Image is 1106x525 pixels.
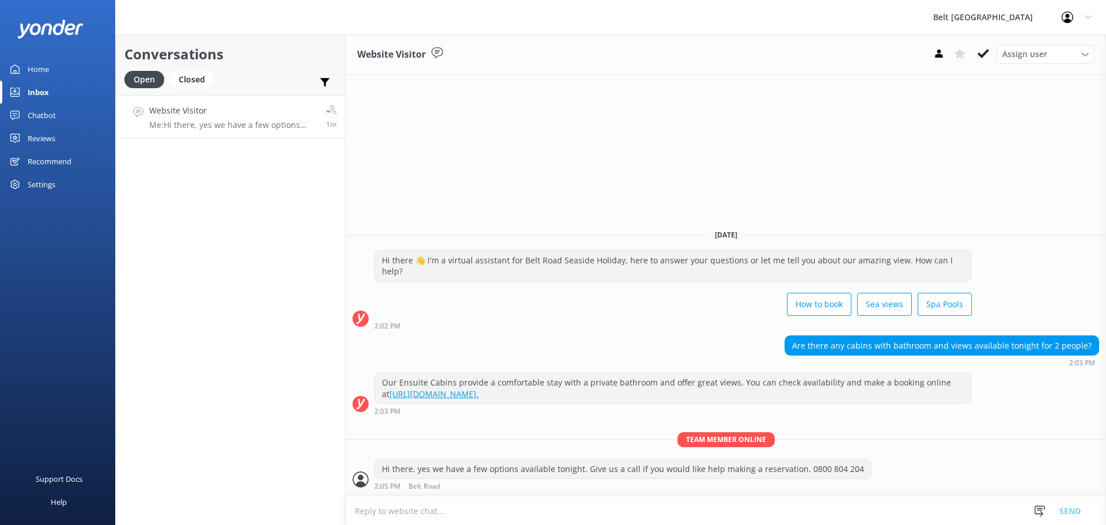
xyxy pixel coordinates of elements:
[857,293,912,316] button: Sea views
[124,71,164,88] div: Open
[36,467,82,490] div: Support Docs
[28,58,49,81] div: Home
[408,483,440,490] span: Belt Road
[28,104,56,127] div: Chatbot
[149,120,317,130] p: Me: Hi there, yes we have a few options available tonight. Give us a call if you would like help ...
[1069,360,1095,367] strong: 2:03 PM
[1002,48,1047,61] span: Assign user
[375,373,971,403] div: Our Ensuite Cabins provide a comfortable stay with a private bathroom and offer great views. You ...
[389,388,479,399] a: [URL][DOMAIN_NAME].
[116,95,345,138] a: Website VisitorMe:Hi there, yes we have a few options available tonight. Give us a call if you wo...
[375,459,871,479] div: Hi there, yes we have a few options available tonight. Give us a call if you would like help maki...
[28,150,71,173] div: Recommend
[17,20,84,39] img: yonder-white-logo.png
[787,293,851,316] button: How to book
[918,293,972,316] button: Spa Pools
[170,73,219,85] a: Closed
[28,173,55,196] div: Settings
[357,47,426,62] h3: Website Visitor
[785,358,1099,367] div: Sep 02 2025 02:03pm (UTC +12:00) Pacific/Auckland
[374,407,972,415] div: Sep 02 2025 02:03pm (UTC +12:00) Pacific/Auckland
[374,408,400,415] strong: 2:03 PM
[149,104,317,117] h4: Website Visitor
[374,483,400,490] strong: 2:05 PM
[326,119,336,129] span: Sep 02 2025 02:05pm (UTC +12:00) Pacific/Auckland
[170,71,214,88] div: Closed
[51,490,67,513] div: Help
[677,432,775,447] span: Team member online
[997,45,1094,63] div: Assign User
[374,482,872,490] div: Sep 02 2025 02:05pm (UTC +12:00) Pacific/Auckland
[708,230,744,240] span: [DATE]
[28,81,49,104] div: Inbox
[124,43,336,65] h2: Conversations
[124,73,170,85] a: Open
[374,323,400,330] strong: 2:02 PM
[375,251,971,281] div: Hi there 👋 I'm a virtual assistant for Belt Road Seaside Holiday, here to answer your questions o...
[28,127,55,150] div: Reviews
[374,322,972,330] div: Sep 02 2025 02:02pm (UTC +12:00) Pacific/Auckland
[785,336,1099,356] div: Are there any cabins with bathroom and views available tonight for 2 people?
